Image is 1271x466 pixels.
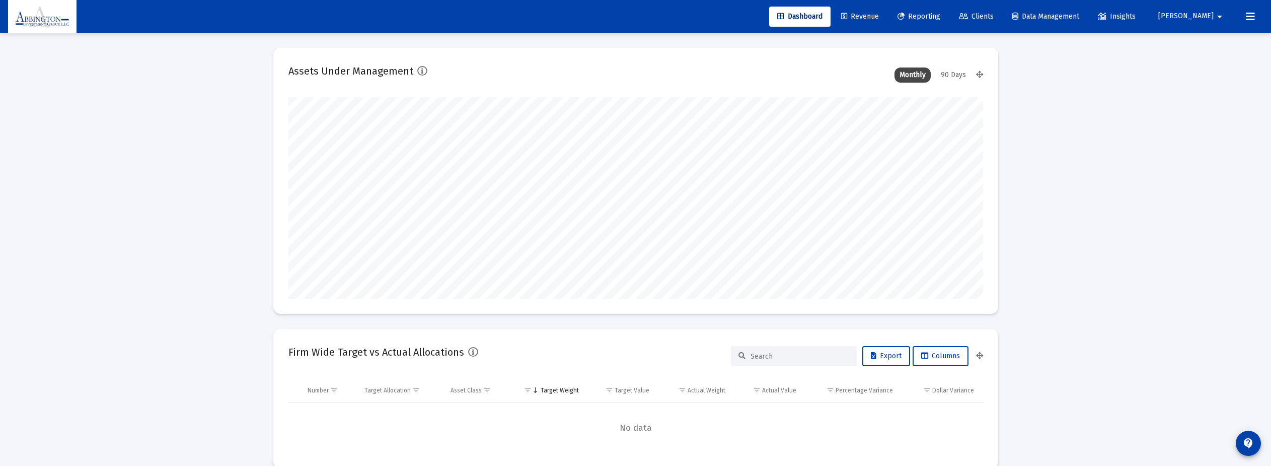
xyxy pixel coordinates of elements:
span: [PERSON_NAME] [1158,12,1214,21]
span: Clients [959,12,994,21]
td: Column Target Weight [510,378,586,403]
span: Show filter options for column 'Actual Weight' [679,386,686,394]
span: Show filter options for column 'Actual Value' [753,386,761,394]
button: Columns [913,346,968,366]
a: Dashboard [769,7,831,27]
div: Percentage Variance [836,386,893,394]
div: Data grid [288,378,983,453]
span: Reporting [898,12,940,21]
span: Show filter options for column 'Asset Class' [483,386,491,394]
div: Monthly [894,68,931,83]
mat-icon: contact_support [1242,437,1254,449]
div: Dollar Variance [932,386,974,394]
span: Show filter options for column 'Dollar Variance' [923,386,931,394]
span: Show filter options for column 'Target Allocation' [412,386,420,394]
td: Column Dollar Variance [900,378,983,403]
td: Column Percentage Variance [803,378,900,403]
div: Actual Value [762,386,796,394]
span: Data Management [1012,12,1079,21]
a: Data Management [1004,7,1087,27]
img: Dashboard [16,7,69,27]
button: Export [862,346,910,366]
input: Search [751,352,849,361]
span: Export [871,352,902,360]
h2: Assets Under Management [288,63,413,79]
td: Column Number [301,378,358,403]
a: Clients [951,7,1002,27]
span: Show filter options for column 'Number' [330,386,338,394]
h2: Firm Wide Target vs Actual Allocations [288,344,464,360]
div: Asset Class [451,386,482,394]
td: Column Actual Weight [656,378,732,403]
span: Insights [1098,12,1136,21]
div: 90 Days [936,68,971,83]
span: Revenue [841,12,879,21]
span: No data [288,423,983,434]
div: Target Weight [541,386,579,394]
a: Reporting [889,7,948,27]
button: [PERSON_NAME] [1146,6,1238,26]
td: Column Target Value [586,378,657,403]
span: Show filter options for column 'Percentage Variance' [827,386,834,394]
div: Target Allocation [364,386,411,394]
div: Number [308,386,329,394]
div: Actual Weight [688,386,725,394]
mat-icon: arrow_drop_down [1214,7,1226,27]
a: Revenue [833,7,887,27]
div: Target Value [615,386,649,394]
td: Column Asset Class [443,378,510,403]
a: Insights [1090,7,1144,27]
td: Column Actual Value [732,378,803,403]
td: Column Target Allocation [357,378,443,403]
span: Dashboard [777,12,823,21]
span: Show filter options for column 'Target Weight' [524,386,532,394]
span: Columns [921,352,960,360]
span: Show filter options for column 'Target Value' [606,386,613,394]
